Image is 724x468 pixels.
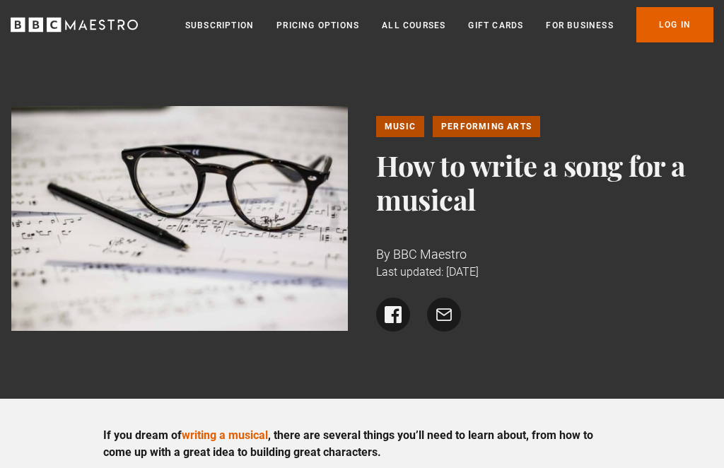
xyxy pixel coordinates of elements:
a: Music [376,116,424,137]
a: Gift Cards [468,18,523,33]
a: Subscription [185,18,254,33]
a: All Courses [382,18,445,33]
a: Pricing Options [276,18,359,33]
strong: If you dream of , there are several things you’ll need to learn about, from how to come up with a... [103,428,593,459]
a: For business [546,18,613,33]
svg: BBC Maestro [11,14,138,35]
span: By [376,247,390,262]
time: Last updated: [DATE] [376,265,479,279]
nav: Primary [185,7,713,42]
h1: How to write a song for a musical [376,148,713,216]
img: glasses and pen on paper [11,106,348,331]
a: Performing Arts [433,116,540,137]
span: BBC Maestro [393,247,467,262]
a: writing a musical [182,428,268,442]
a: Log In [636,7,713,42]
